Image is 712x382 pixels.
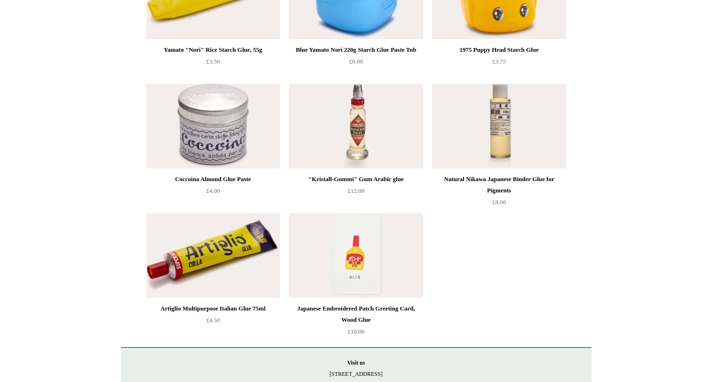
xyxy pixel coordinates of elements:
img: Natural Nikawa Japanese Binder Glue for Pigments [432,84,566,168]
a: Japanese Embroidered Patch Greeting Card, Wood Glue £10.00 [289,303,423,342]
div: Yamato "Nori" Rice Starch Glue, 55g [149,44,278,56]
span: £4.00 [206,187,220,194]
a: "Kristall-Gummi" Gum Arabic glue "Kristall-Gummi" Gum Arabic glue [289,84,423,168]
span: £3.75 [492,58,506,65]
img: "Kristall-Gummi" Gum Arabic glue [289,84,423,168]
div: Artiglio Multipurpose Italian Glue 75ml [149,303,278,314]
span: £4.50 [206,317,220,324]
div: Japanese Embroidered Patch Greeting Card, Wood Glue [291,303,420,326]
div: Blue Yamato Nori 220g Starch Glue Paste Tub [291,44,420,56]
img: Japanese Embroidered Patch Greeting Card, Wood Glue [289,213,423,298]
a: Japanese Embroidered Patch Greeting Card, Wood Glue Japanese Embroidered Patch Greeting Card, Woo... [289,213,423,298]
div: Natural Nikawa Japanese Binder Glue for Pigments [434,174,563,196]
a: Natural Nikawa Japanese Binder Glue for Pigments Natural Nikawa Japanese Binder Glue for Pigments [432,84,566,168]
a: Yamato "Nori" Rice Starch Glue, 55g £3.50 [146,44,280,83]
a: Artiglio Multipurpose Italian Glue 75ml Artiglio Multipurpose Italian Glue 75ml [146,213,280,298]
img: Artiglio Multipurpose Italian Glue 75ml [146,213,280,298]
span: £3.50 [206,58,220,65]
a: Artiglio Multipurpose Italian Glue 75ml £4.50 [146,303,280,342]
span: £12.00 [348,187,365,194]
div: "Kristall-Gummi" Gum Arabic glue [291,174,420,185]
a: Coccoina Almond Glue Paste £4.00 [146,174,280,212]
strong: Visit us [347,359,365,366]
a: Natural Nikawa Japanese Binder Glue for Pigments £8.00 [432,174,566,212]
a: Blue Yamato Nori 220g Starch Glue Paste Tub £6.00 [289,44,423,83]
div: Coccoina Almond Glue Paste [149,174,278,185]
span: £10.00 [348,328,365,335]
span: £8.00 [492,199,506,206]
a: Coccoina Almond Glue Paste Coccoina Almond Glue Paste [146,84,280,168]
a: 1975 Puppy Head Starch Glue £3.75 [432,44,566,83]
span: £6.00 [349,58,363,65]
div: 1975 Puppy Head Starch Glue [434,44,563,56]
a: "Kristall-Gummi" Gum Arabic glue £12.00 [289,174,423,212]
img: Coccoina Almond Glue Paste [146,84,280,168]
